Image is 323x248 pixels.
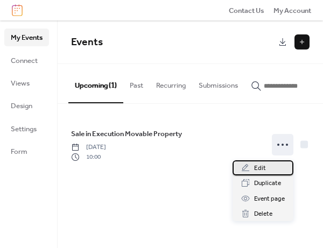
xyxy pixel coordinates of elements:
span: Settings [11,124,37,134]
span: Design [11,101,32,111]
span: Duplicate [254,178,281,189]
span: Form [11,146,27,157]
span: My Events [11,32,43,43]
a: Form [4,143,49,160]
span: Connect [11,55,38,66]
a: Contact Us [229,5,264,16]
a: Design [4,97,49,114]
a: Views [4,74,49,91]
span: Event page [254,194,285,204]
span: Edit [254,163,266,174]
a: Connect [4,52,49,69]
button: Recurring [150,64,192,102]
span: Events [71,32,103,52]
a: Sale in Execution Movable Property [71,128,182,140]
span: Sale in Execution Movable Property [71,129,182,139]
a: My Account [273,5,311,16]
button: Past [123,64,150,102]
img: logo [12,4,23,16]
span: [DATE] [71,143,106,152]
a: My Events [4,29,49,46]
button: Upcoming (1) [68,64,123,103]
span: 10:00 [71,152,106,162]
a: Settings [4,120,49,137]
button: Submissions [192,64,244,102]
span: Delete [254,209,272,219]
span: Views [11,78,30,89]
